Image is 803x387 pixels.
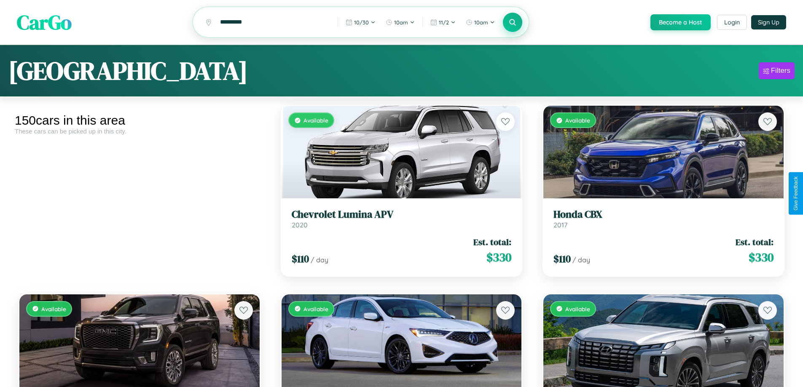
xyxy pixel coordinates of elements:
button: Become a Host [650,14,711,30]
span: 2020 [292,221,308,229]
button: 10am [462,16,499,29]
span: $ 110 [553,252,571,266]
span: 11 / 2 [439,19,449,26]
h1: [GEOGRAPHIC_DATA] [8,53,248,88]
div: These cars can be picked up in this city. [15,128,264,135]
span: $ 110 [292,252,309,266]
span: 10am [394,19,408,26]
span: $ 330 [486,249,511,266]
span: Available [41,305,66,312]
button: 10am [381,16,419,29]
div: 150 cars in this area [15,113,264,128]
span: 2017 [553,221,567,229]
span: Available [565,117,590,124]
div: Filters [771,67,790,75]
div: Give Feedback [793,176,799,211]
span: Available [303,305,328,312]
a: Chevrolet Lumina APV2020 [292,208,512,229]
h3: Chevrolet Lumina APV [292,208,512,221]
span: $ 330 [749,249,773,266]
span: / day [572,256,590,264]
span: Est. total: [473,236,511,248]
button: 10/30 [341,16,380,29]
button: Sign Up [751,15,786,29]
span: / day [311,256,328,264]
span: 10 / 30 [354,19,369,26]
span: 10am [474,19,488,26]
span: Est. total: [736,236,773,248]
button: Login [717,15,747,30]
span: CarGo [17,8,72,36]
a: Honda CBX2017 [553,208,773,229]
h3: Honda CBX [553,208,773,221]
button: 11/2 [426,16,460,29]
button: Filters [759,62,795,79]
span: Available [303,117,328,124]
span: Available [565,305,590,312]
